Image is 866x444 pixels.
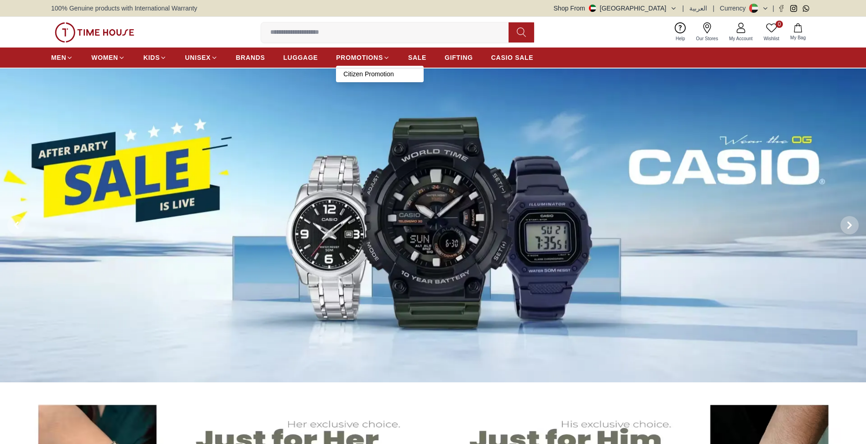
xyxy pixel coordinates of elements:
span: MEN [51,53,66,62]
a: PROMOTIONS [336,49,390,66]
span: | [682,4,684,13]
a: BRANDS [236,49,265,66]
span: KIDS [143,53,160,62]
span: PROMOTIONS [336,53,383,62]
a: MEN [51,49,73,66]
a: KIDS [143,49,167,66]
button: Shop From[GEOGRAPHIC_DATA] [554,4,677,13]
span: WOMEN [91,53,118,62]
span: | [772,4,774,13]
span: | [713,4,714,13]
button: العربية [689,4,707,13]
span: Our Stores [693,35,722,42]
span: GIFTING [445,53,473,62]
a: WOMEN [91,49,125,66]
span: My Account [725,35,756,42]
a: Help [670,21,691,44]
a: Whatsapp [803,5,809,12]
span: BRANDS [236,53,265,62]
span: Wishlist [760,35,783,42]
a: Instagram [790,5,797,12]
span: My Bag [787,34,809,41]
a: UNISEX [185,49,217,66]
a: Our Stores [691,21,724,44]
a: SALE [408,49,426,66]
span: Help [672,35,689,42]
img: ... [55,22,134,42]
span: CASIO SALE [491,53,534,62]
a: 0Wishlist [758,21,785,44]
img: United Arab Emirates [589,5,596,12]
button: My Bag [785,21,811,43]
a: LUGGAGE [283,49,318,66]
div: Currency [720,4,750,13]
a: Citizen Promotion [343,69,416,79]
a: Facebook [778,5,785,12]
span: LUGGAGE [283,53,318,62]
a: CASIO SALE [491,49,534,66]
span: SALE [408,53,426,62]
a: GIFTING [445,49,473,66]
span: 100% Genuine products with International Warranty [51,4,197,13]
span: 0 [776,21,783,28]
span: UNISEX [185,53,210,62]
